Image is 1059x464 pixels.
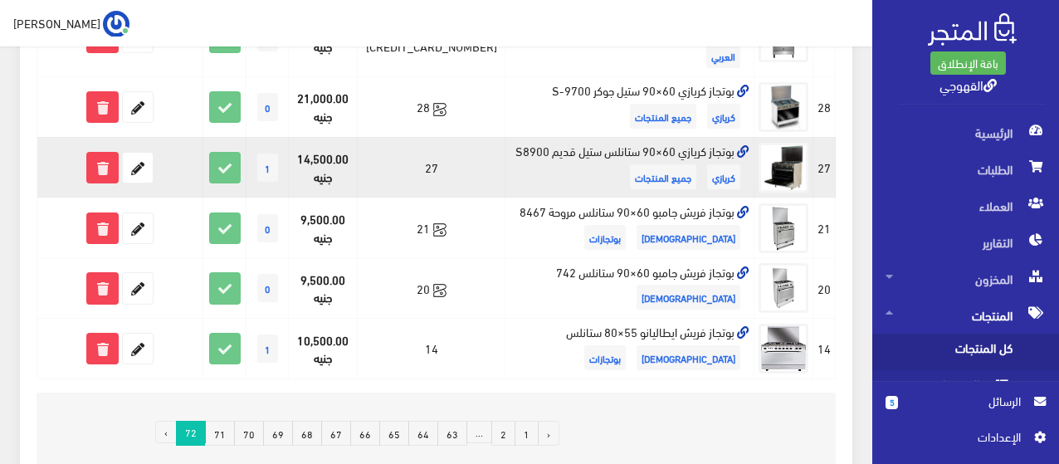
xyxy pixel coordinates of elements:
[630,164,696,189] span: جميع المنتجات
[813,319,836,379] td: 14
[257,335,278,363] span: 1
[20,350,83,413] iframe: Drift Widget Chat Controller
[759,82,808,132] img: botgaz-kryazy-6090-styl-gokr-s-9700.jpg
[872,188,1059,224] a: العملاء
[939,72,997,96] a: القهوجي
[872,224,1059,261] a: التقارير
[872,115,1059,151] a: الرئيسية
[505,258,754,319] td: بوتجاز فريش جامبو 60×90 ستانلس 742
[538,421,559,446] a: « السابق
[930,51,1006,75] a: باقة الإنطلاق
[707,104,740,129] span: كريازي
[155,421,176,446] li: التالي »
[706,43,740,68] span: العربي
[813,77,836,138] td: 28
[630,104,696,129] span: جميع المنتجات
[886,392,1046,427] a: 5 الرسائل
[584,225,626,250] span: بوتجازات
[928,13,1017,46] img: .
[321,421,351,446] a: 67
[257,93,278,121] span: 0
[872,297,1059,334] a: المنتجات
[707,164,740,189] span: كريازي
[813,137,836,198] td: 27
[759,203,808,253] img: botgaz-frysh-6090-gambo-stanls-mroh.jpg
[350,421,380,446] a: 66
[872,334,1059,370] a: كل المنتجات
[234,421,264,446] a: 70
[433,284,447,297] svg: Synced with Zoho Books
[433,223,447,237] svg: Synced with Zoho Books
[205,421,235,446] a: 71
[358,198,505,258] td: 21
[263,421,293,446] a: 69
[289,319,358,379] td: 10,500.00 جنيه
[13,10,129,37] a: ... [PERSON_NAME]
[13,12,100,33] span: [PERSON_NAME]
[911,392,1021,410] span: الرسائل
[257,274,278,302] span: 0
[358,77,505,138] td: 28
[813,258,836,319] td: 20
[886,188,1046,224] span: العملاء
[257,154,278,182] span: 1
[515,421,539,446] a: 1
[292,421,322,446] a: 68
[491,421,515,446] a: 2
[433,103,447,116] svg: Synced with Zoho Books
[358,258,505,319] td: 20
[759,324,808,374] img: botgaz-frysh-5580-aytalyano-stanls.jpg
[103,11,129,37] img: ...
[176,421,206,443] span: 72
[899,427,1020,446] span: اﻹعدادات
[584,345,626,370] span: بوتجازات
[289,258,358,319] td: 9,500.00 جنيه
[872,151,1059,188] a: الطلبات
[886,115,1046,151] span: الرئيسية
[505,77,754,138] td: بوتجاز كريازي 60×90 ستيل جوكر S-9700
[872,261,1059,297] a: المخزون
[759,263,808,313] img: botgaz-frysh-6090-gambo-stanls.jpg
[505,137,754,198] td: بوتجاز كريازي 60×90 ستانلس ستيل قديم S8900
[886,334,1012,370] span: كل المنتجات
[637,225,740,250] span: [DEMOGRAPHIC_DATA]
[289,198,358,258] td: 9,500.00 جنيه
[886,261,1046,297] span: المخزون
[358,137,505,198] td: 27
[505,319,754,379] td: بوتجاز فريش ايطاليانو 55×80 ستانلس
[437,421,467,446] a: 63
[886,224,1046,261] span: التقارير
[886,396,898,409] span: 5
[408,421,438,446] a: 64
[289,137,358,198] td: 14,500.00 جنيه
[257,214,278,242] span: 0
[289,77,358,138] td: 21,000.00 جنيه
[886,297,1046,334] span: المنتجات
[759,143,808,193] img: botgaz-kryazy-6090-stanls-styl-kdym-s8900.jpg
[637,285,740,310] span: [DEMOGRAPHIC_DATA]
[637,345,740,370] span: [DEMOGRAPHIC_DATA]
[886,427,1046,454] a: اﻹعدادات
[379,421,409,446] a: 65
[813,198,836,258] td: 21
[886,370,1012,407] span: التصنيفات
[872,370,1059,407] a: التصنيفات
[358,319,505,379] td: 14
[505,198,754,258] td: بوتجاز فريش جامبو 60×90 ستانلس مروحة 8467
[886,151,1046,188] span: الطلبات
